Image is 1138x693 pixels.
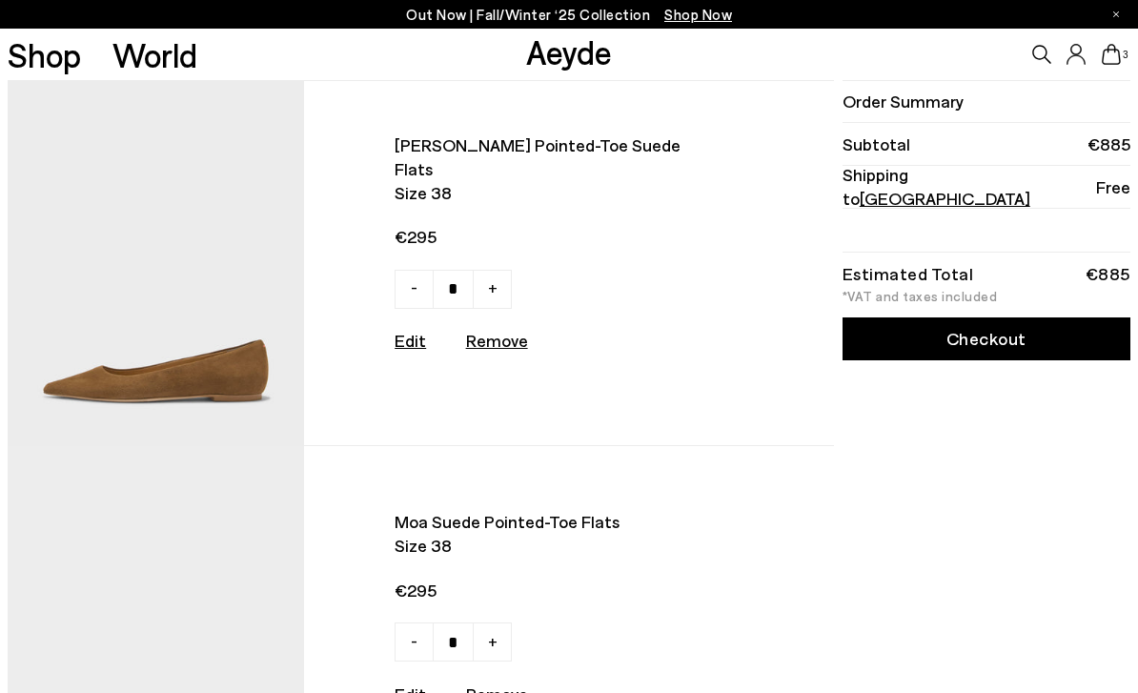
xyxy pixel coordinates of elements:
span: Moa suede pointed-toe flats [395,510,717,534]
a: Edit [395,330,426,351]
span: + [488,275,498,298]
img: AEYDE_CASSYKIDSUEDELEATHERTOBACCO_1_1_580x.jpg [8,81,303,445]
span: Shipping to [843,163,1096,211]
span: Free [1096,175,1130,199]
span: €295 [395,225,717,249]
a: - [395,622,434,662]
span: Navigate to /collections/new-in [664,6,732,23]
span: - [411,629,417,652]
a: Shop [8,38,81,71]
a: + [473,622,512,662]
div: €885 [1086,267,1130,280]
a: World [112,38,197,71]
a: Aeyde [526,31,612,71]
span: 3 [1121,50,1130,60]
li: Subtotal [843,123,1130,166]
li: Order Summary [843,80,1130,123]
span: €295 [395,579,717,602]
span: €885 [1087,132,1130,156]
span: + [488,629,498,652]
a: - [395,270,434,309]
div: Estimated Total [843,267,974,280]
span: Size 38 [395,534,717,558]
span: - [411,275,417,298]
div: *VAT and taxes included [843,290,1130,303]
span: Size 38 [395,181,717,205]
a: 3 [1102,44,1121,65]
a: + [473,270,512,309]
span: [GEOGRAPHIC_DATA] [860,188,1030,209]
a: Checkout [843,317,1130,360]
span: [PERSON_NAME] pointed-toe suede flats [395,133,717,181]
u: Remove [466,330,528,351]
p: Out Now | Fall/Winter ‘25 Collection [406,3,732,27]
